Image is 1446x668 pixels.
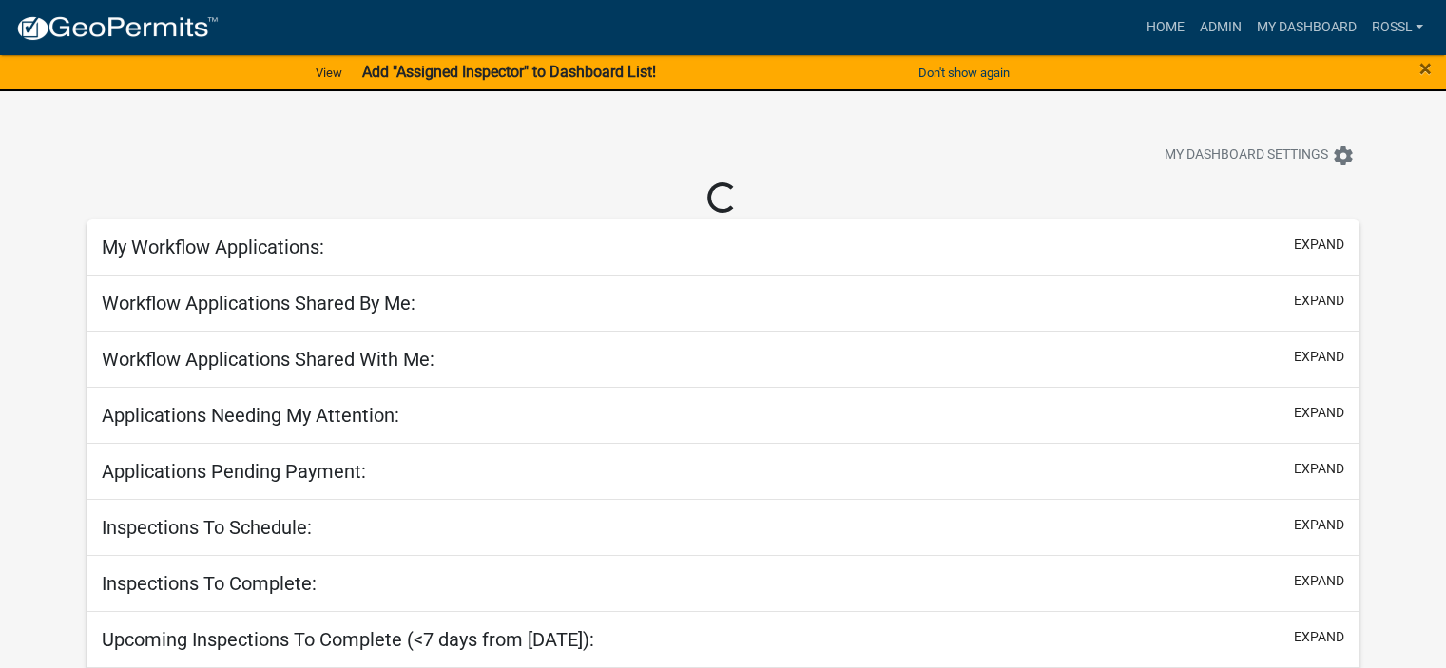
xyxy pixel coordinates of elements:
[1294,347,1344,367] button: expand
[1294,571,1344,591] button: expand
[911,57,1017,88] button: Don't show again
[102,516,312,539] h5: Inspections To Schedule:
[1294,515,1344,535] button: expand
[102,572,317,595] h5: Inspections To Complete:
[1149,137,1370,174] button: My Dashboard Settingssettings
[1294,235,1344,255] button: expand
[1294,459,1344,479] button: expand
[1165,144,1328,167] span: My Dashboard Settings
[1294,403,1344,423] button: expand
[102,628,594,651] h5: Upcoming Inspections To Complete (<7 days from [DATE]):
[308,57,350,88] a: View
[1138,10,1191,46] a: Home
[1191,10,1248,46] a: Admin
[102,404,399,427] h5: Applications Needing My Attention:
[1248,10,1363,46] a: My Dashboard
[102,348,434,371] h5: Workflow Applications Shared With Me:
[1419,55,1432,82] span: ×
[361,63,655,81] strong: Add "Assigned Inspector" to Dashboard List!
[1363,10,1431,46] a: RossL
[102,460,366,483] h5: Applications Pending Payment:
[1419,57,1432,80] button: Close
[102,292,415,315] h5: Workflow Applications Shared By Me:
[1332,144,1355,167] i: settings
[1294,627,1344,647] button: expand
[102,236,324,258] h5: My Workflow Applications:
[1294,291,1344,311] button: expand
